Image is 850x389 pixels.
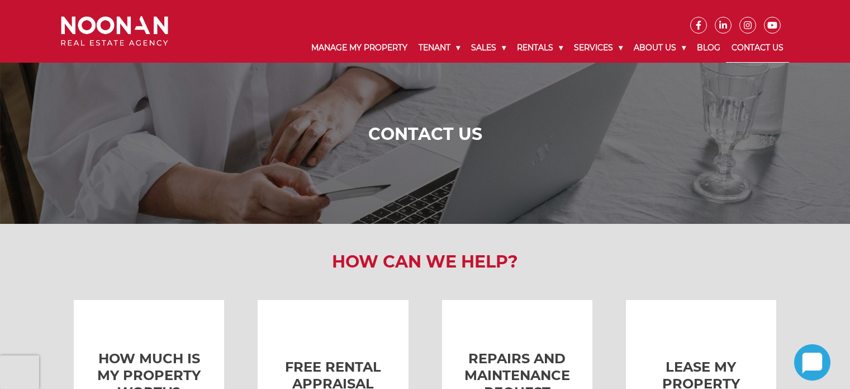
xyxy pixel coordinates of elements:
[306,34,413,62] a: Manage My Property
[726,34,789,63] a: Contact Us
[691,34,726,62] a: Blog
[64,124,786,144] h1: Contact Us
[61,16,168,46] img: Noonan Real Estate Agency
[53,252,797,272] h2: How Can We Help?
[568,34,628,62] a: Services
[466,34,511,62] a: Sales
[413,34,466,62] a: Tenant
[511,34,568,62] a: Rentals
[628,34,691,62] a: About Us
